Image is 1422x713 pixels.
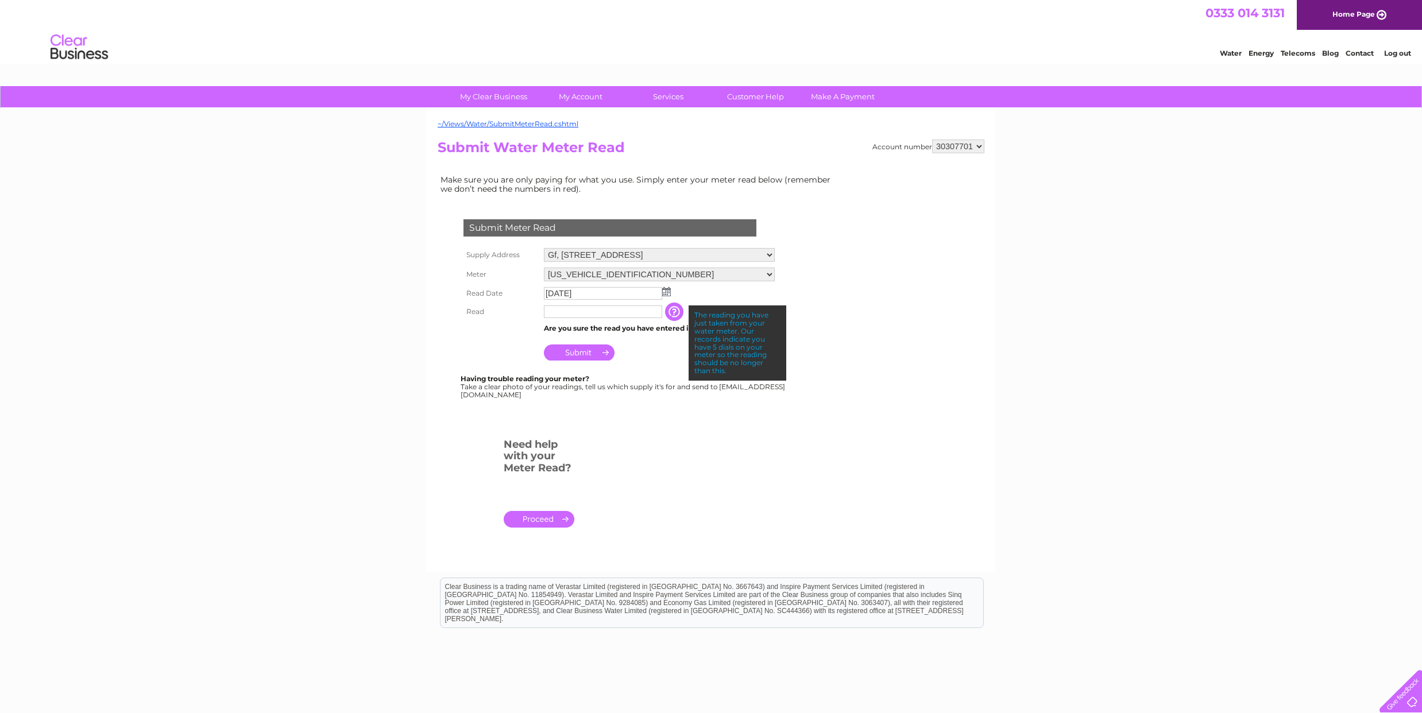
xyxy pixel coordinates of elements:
a: Services [621,86,716,107]
input: Information [665,303,686,321]
th: Read Date [461,284,541,303]
div: The reading you have just taken from your water meter. Our records indicate you have 5 dials on y... [689,305,786,380]
a: Contact [1346,49,1374,57]
b: Having trouble reading your meter? [461,374,589,383]
div: Submit Meter Read [463,219,756,237]
a: ~/Views/Water/SubmitMeterRead.cshtml [438,119,578,128]
a: Blog [1322,49,1339,57]
a: Make A Payment [795,86,890,107]
a: 0333 014 3131 [1205,6,1285,20]
th: Supply Address [461,245,541,265]
a: . [504,511,574,528]
div: Take a clear photo of your readings, tell us which supply it's for and send to [EMAIL_ADDRESS][DO... [461,375,787,398]
input: Submit [544,344,615,361]
a: Log out [1384,49,1411,57]
div: Account number [872,139,984,153]
a: Customer Help [708,86,803,107]
a: Water [1220,49,1242,57]
th: Meter [461,265,541,284]
a: My Account [534,86,628,107]
a: Energy [1249,49,1274,57]
td: Make sure you are only paying for what you use. Simply enter your meter read below (remember we d... [438,172,840,196]
img: ... [662,287,671,296]
h3: Need help with your Meter Read? [504,436,574,480]
th: Read [461,303,541,321]
a: Telecoms [1281,49,1315,57]
img: logo.png [50,30,109,65]
div: Clear Business is a trading name of Verastar Limited (registered in [GEOGRAPHIC_DATA] No. 3667643... [440,6,983,56]
td: Are you sure the read you have entered is correct? [541,321,778,336]
a: My Clear Business [446,86,541,107]
h2: Submit Water Meter Read [438,139,984,161]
